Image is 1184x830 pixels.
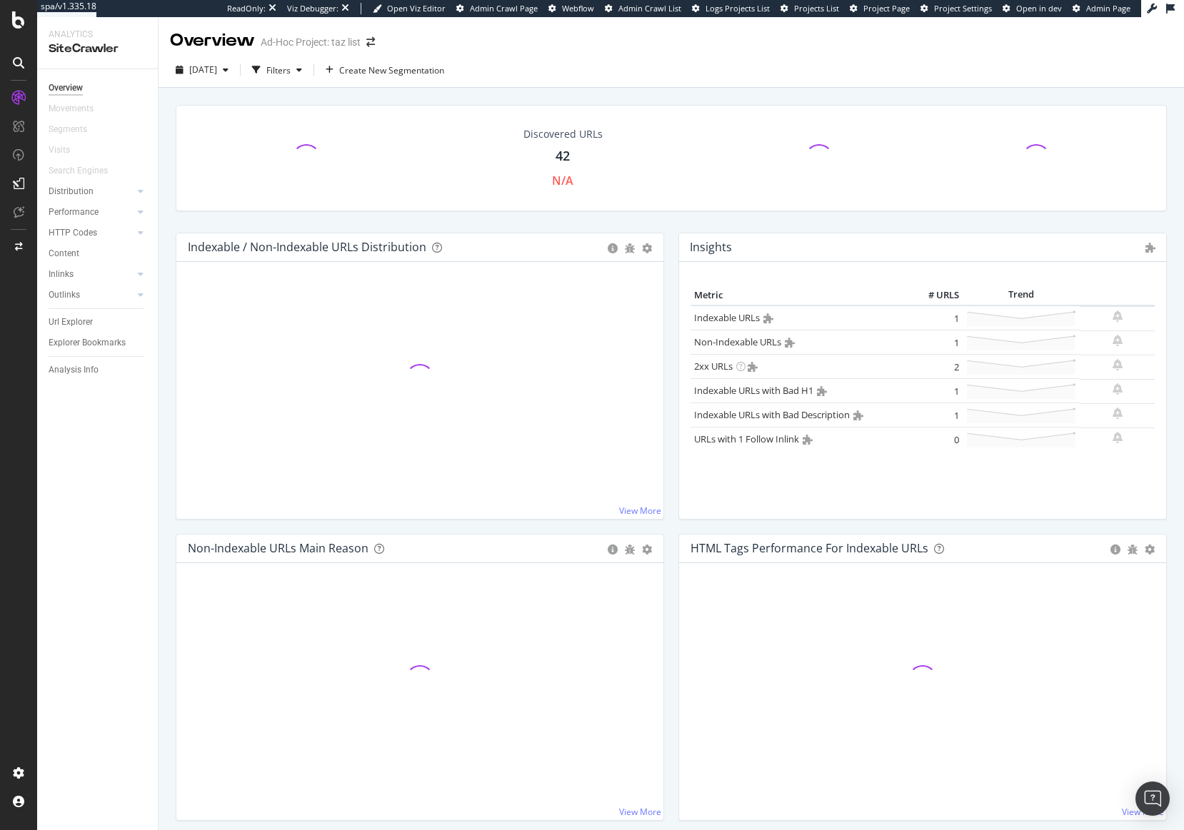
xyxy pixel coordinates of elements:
td: 1 [905,403,963,427]
div: Indexable / Non-Indexable URLs Distribution [188,240,426,254]
a: Non-Indexable URLs [694,335,781,348]
td: 0 [905,427,963,452]
a: Outlinks [49,288,134,303]
i: Admin [748,362,758,372]
button: Create New Segmentation [320,59,450,81]
a: Visits [49,143,84,158]
span: Admin Crawl Page [470,3,538,14]
a: Admin Crawl Page [456,3,538,14]
h4: Insights [690,238,732,257]
div: Search Engines [49,163,108,178]
a: URLs with 1 Follow Inlink [694,432,799,445]
div: Open Intercom Messenger [1135,781,1170,816]
a: Webflow [548,3,594,14]
td: 1 [905,330,963,355]
div: HTML Tags Performance for Indexable URLs [691,541,928,555]
div: circle-info [608,243,618,253]
i: Admin [785,338,795,348]
div: Outlinks [49,288,80,303]
span: Admin Page [1086,3,1130,14]
div: Url Explorer [49,315,93,330]
a: Projects List [781,3,839,14]
th: # URLS [905,285,963,306]
a: Segments [49,122,101,137]
div: gear [1145,545,1155,555]
a: Distribution [49,184,134,199]
div: bell-plus [1113,335,1123,346]
span: Project Settings [934,3,992,14]
div: bell-plus [1113,383,1123,395]
div: Overview [170,29,255,53]
div: 42 [556,147,570,166]
div: gear [642,243,652,253]
div: Overview [49,81,83,96]
div: Segments [49,122,87,137]
div: bug [625,545,635,555]
div: Analytics [49,29,146,41]
th: Metric [691,285,905,306]
a: Analysis Info [49,363,148,378]
a: Project Page [850,3,910,14]
div: bell-plus [1113,432,1123,443]
a: 2xx URLs [694,360,733,373]
span: Admin Crawl List [618,3,681,14]
a: View More [619,505,661,517]
div: Analysis Info [49,363,99,378]
div: HTTP Codes [49,226,97,241]
span: 2025 Aug. 12th [189,64,217,76]
a: Url Explorer [49,315,148,330]
span: Project Page [863,3,910,14]
a: Open in dev [1003,3,1062,14]
div: circle-info [1110,545,1120,555]
a: Logs Projects List [692,3,770,14]
a: Indexable URLs [694,311,760,324]
div: circle-info [608,545,618,555]
td: 1 [905,379,963,403]
div: Viz Debugger: [287,3,338,14]
div: SiteCrawler [49,41,146,57]
i: Admin [803,435,813,445]
div: Performance [49,205,99,220]
div: bell-plus [1113,359,1123,370]
span: Webflow [562,3,594,14]
a: Movements [49,101,108,116]
span: Open in dev [1016,3,1062,14]
span: Create New Segmentation [339,64,444,76]
button: Filters [246,59,308,81]
div: Inlinks [49,267,74,282]
a: Admin Crawl List [605,3,681,14]
a: Admin Page [1073,3,1130,14]
i: Admin [763,313,773,323]
div: gear [642,545,652,555]
i: Admin [1145,243,1155,253]
a: Indexable URLs with Bad H1 [694,384,813,397]
div: Content [49,246,79,261]
a: View More [1122,806,1164,818]
div: Visits [49,143,70,158]
a: Content [49,246,148,261]
a: Performance [49,205,134,220]
a: Inlinks [49,267,134,282]
div: bell-plus [1113,408,1123,419]
button: [DATE] [170,59,234,81]
div: Movements [49,101,94,116]
div: Non-Indexable URLs Main Reason [188,541,368,555]
div: Explorer Bookmarks [49,335,126,350]
a: Open Viz Editor [373,3,446,14]
div: bell-plus [1113,310,1123,322]
a: Explorer Bookmarks [49,335,148,350]
i: Admin [817,386,827,396]
a: Project Settings [920,3,992,14]
div: arrow-right-arrow-left [366,37,375,47]
a: HTTP Codes [49,226,134,241]
div: bug [625,243,635,253]
td: 2 [905,355,963,379]
span: Open Viz Editor [387,3,446,14]
div: bug [1128,545,1138,555]
a: View More [619,806,661,818]
a: Indexable URLs with Bad Description [694,408,850,421]
th: Trend [963,285,1080,306]
td: 1 [905,305,963,330]
div: Ad-Hoc Project: taz list [261,35,361,49]
a: Search Engines [49,163,122,178]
